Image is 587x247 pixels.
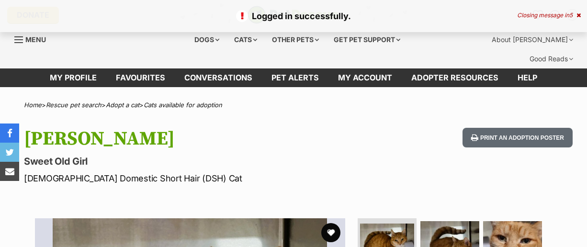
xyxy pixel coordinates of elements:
[14,30,53,47] a: Menu
[25,35,46,44] span: Menu
[24,128,359,150] h1: [PERSON_NAME]
[24,172,359,185] p: [DEMOGRAPHIC_DATA] Domestic Short Hair (DSH) Cat
[321,223,340,242] button: favourite
[265,30,326,49] div: Other pets
[24,101,42,109] a: Home
[40,68,106,87] a: My profile
[327,30,407,49] div: Get pet support
[46,101,102,109] a: Rescue pet search
[517,12,581,19] div: Closing message in
[175,68,262,87] a: conversations
[485,30,580,49] div: About [PERSON_NAME]
[402,68,508,87] a: Adopter resources
[508,68,547,87] a: Help
[106,68,175,87] a: Favourites
[328,68,402,87] a: My account
[24,155,359,168] p: Sweet Old Girl
[463,128,573,147] button: Print an adoption poster
[569,11,573,19] span: 5
[188,30,226,49] div: Dogs
[106,101,139,109] a: Adopt a cat
[523,49,580,68] div: Good Reads
[227,30,264,49] div: Cats
[144,101,222,109] a: Cats available for adoption
[10,10,577,22] p: Logged in successfully.
[262,68,328,87] a: Pet alerts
